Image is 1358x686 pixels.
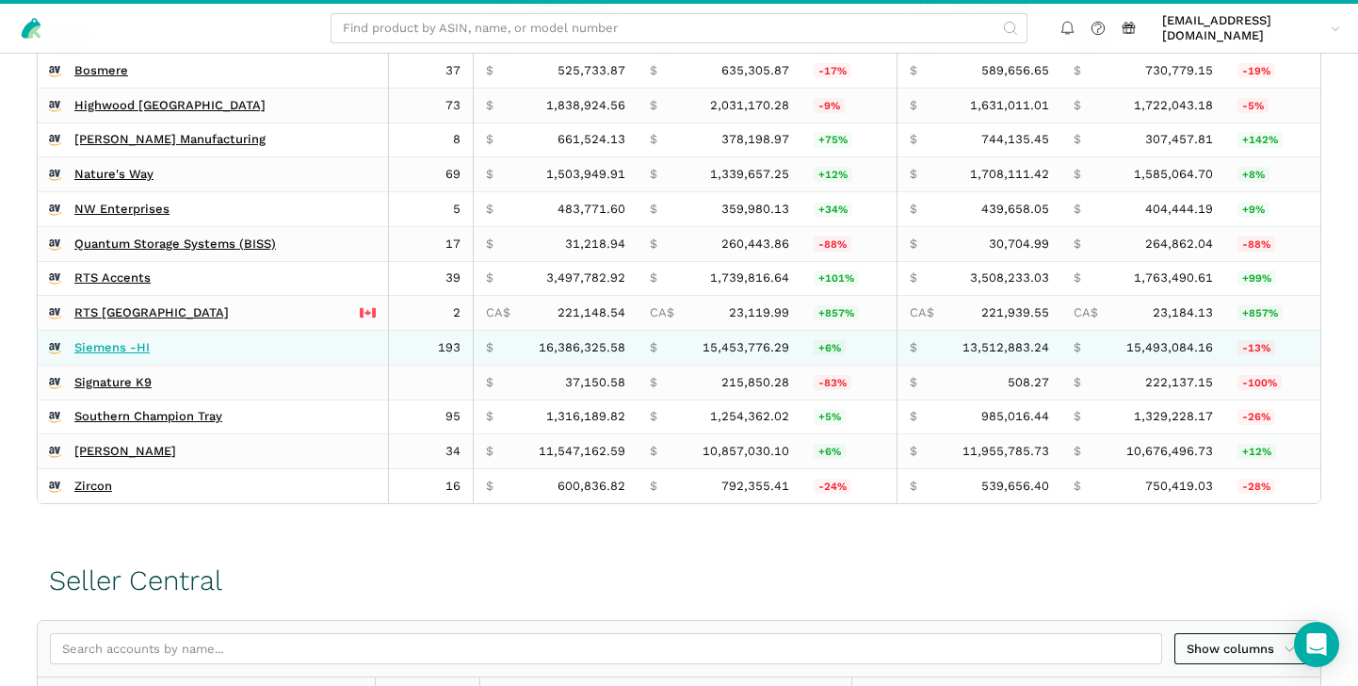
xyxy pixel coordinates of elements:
[814,63,851,78] span: -17%
[1134,270,1213,286] span: 1,763,490.61
[1225,296,1320,331] td: 857.29%
[981,63,1049,78] span: 589,656.65
[1074,444,1081,459] span: $
[910,270,917,286] span: $
[910,305,934,320] span: CA$
[360,305,375,320] img: 243-canada-6dcbff6b5ddfbc3d576af9e026b5d206327223395eaa30c1e22b34077c083801.svg
[1225,469,1320,503] td: -28.09%
[1074,202,1081,217] span: $
[801,226,897,261] td: -88.01%
[801,400,897,434] td: 4.93%
[1074,63,1081,78] span: $
[1074,375,1081,390] span: $
[703,444,789,459] span: 10,857,030.10
[721,132,789,147] span: 378,198.97
[1225,88,1320,122] td: -5.29%
[801,469,897,503] td: -24.17%
[74,479,112,494] a: Zircon
[74,270,151,286] a: RTS Accents
[74,340,150,355] a: Siemens -HI
[1225,400,1320,434] td: -25.90%
[910,202,917,217] span: $
[486,479,493,494] span: $
[981,132,1049,147] span: 744,135.45
[74,63,128,78] a: Bosmere
[486,444,493,459] span: $
[1225,122,1320,157] td: 142.03%
[981,305,1049,320] span: 221,939.55
[1134,98,1213,113] span: 1,722,043.18
[721,63,789,78] span: 635,305.87
[74,202,170,217] a: NW Enterprises
[1162,13,1324,44] span: [EMAIL_ADDRESS][DOMAIN_NAME]
[1225,331,1320,366] td: -12.78%
[814,98,845,113] span: -9%
[801,88,897,122] td: -9.46%
[1187,640,1296,659] span: Show columns
[74,409,222,424] a: Southern Champion Tray
[388,400,473,434] td: 95
[801,434,897,469] td: 6.36%
[1145,237,1213,252] span: 264,862.04
[74,444,176,459] a: [PERSON_NAME]
[539,340,625,355] span: 16,386,325.58
[910,167,917,182] span: $
[1074,340,1081,355] span: $
[710,409,789,424] span: 1,254,362.02
[814,237,851,252] span: -88%
[388,122,473,157] td: 8
[1145,202,1213,217] span: 404,444.19
[1237,63,1275,78] span: -19%
[970,167,1049,182] span: 1,708,111.42
[1237,132,1283,147] span: +142%
[546,167,625,182] span: 1,503,949.91
[650,479,657,494] span: $
[910,479,917,494] span: $
[814,340,846,355] span: +6%
[721,202,789,217] span: 359,980.13
[1153,305,1213,320] span: 23,184.13
[558,63,625,78] span: 525,733.87
[546,409,625,424] span: 1,316,189.82
[650,270,657,286] span: $
[710,270,789,286] span: 1,739,816.64
[814,479,851,494] span: -24%
[558,305,625,320] span: 221,148.54
[650,237,657,252] span: $
[388,54,473,88] td: 37
[539,444,625,459] span: 11,547,162.59
[1237,270,1276,286] span: +99%
[1237,237,1275,252] span: -88%
[1074,167,1081,182] span: $
[729,305,789,320] span: 23,119.99
[1237,340,1275,355] span: -13%
[1294,622,1339,667] div: Open Intercom Messenger
[703,340,789,355] span: 15,453,776.29
[546,98,625,113] span: 1,838,924.56
[388,192,473,227] td: 5
[1074,409,1081,424] span: $
[1074,98,1081,113] span: $
[814,305,859,320] span: +857%
[801,54,897,88] td: -17.25%
[721,375,789,390] span: 215,850.28
[1126,340,1213,355] span: 15,493,084.16
[486,98,493,113] span: $
[1237,479,1275,494] span: -28%
[74,132,266,147] a: [PERSON_NAME] Manufacturing
[565,375,625,390] span: 37,150.58
[486,375,493,390] span: $
[910,63,917,78] span: $
[1074,132,1081,147] span: $
[1225,434,1320,469] td: 11.98%
[486,409,493,424] span: $
[650,98,657,113] span: $
[1145,132,1213,147] span: 307,457.81
[801,261,897,296] td: 101.04%
[910,375,917,390] span: $
[814,270,859,286] span: +101%
[1134,409,1213,424] span: 1,329,228.17
[650,202,657,217] span: $
[486,132,493,147] span: $
[388,88,473,122] td: 73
